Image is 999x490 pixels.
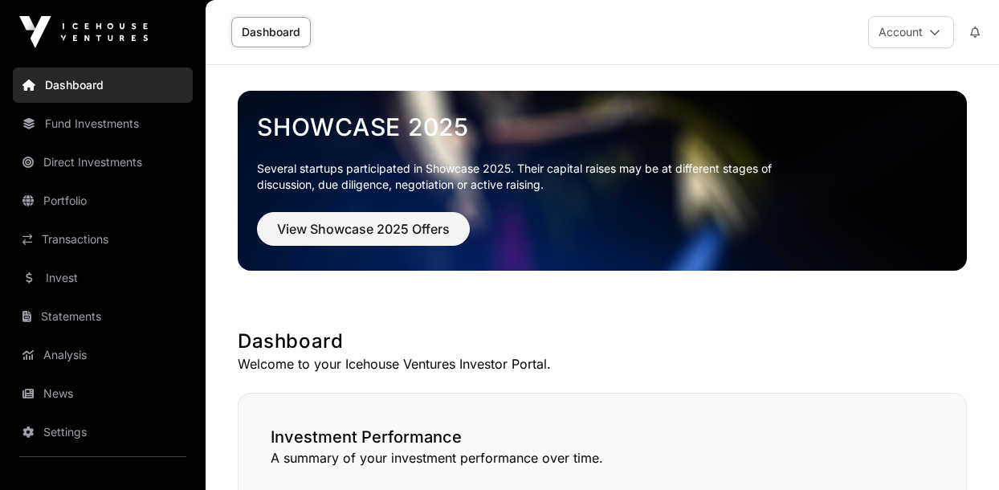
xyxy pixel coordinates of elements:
a: Statements [13,299,193,334]
button: View Showcase 2025 Offers [257,212,470,246]
a: Dashboard [13,67,193,103]
p: A summary of your investment performance over time. [271,448,934,468]
h2: Investment Performance [271,426,934,448]
img: Showcase 2025 [238,91,967,271]
a: Transactions [13,222,193,257]
a: Fund Investments [13,106,193,141]
p: Welcome to your Icehouse Ventures Investor Portal. [238,354,967,374]
h1: Dashboard [238,329,967,354]
img: Icehouse Ventures Logo [19,16,148,48]
a: Invest [13,260,193,296]
a: Portfolio [13,183,193,218]
a: Showcase 2025 [257,112,948,141]
span: View Showcase 2025 Offers [277,219,450,239]
a: Direct Investments [13,145,193,180]
button: Account [868,16,954,48]
a: Settings [13,414,193,450]
a: News [13,376,193,411]
a: View Showcase 2025 Offers [257,228,470,244]
p: Several startups participated in Showcase 2025. Their capital raises may be at different stages o... [257,161,797,193]
a: Dashboard [231,17,311,47]
a: Analysis [13,337,193,373]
